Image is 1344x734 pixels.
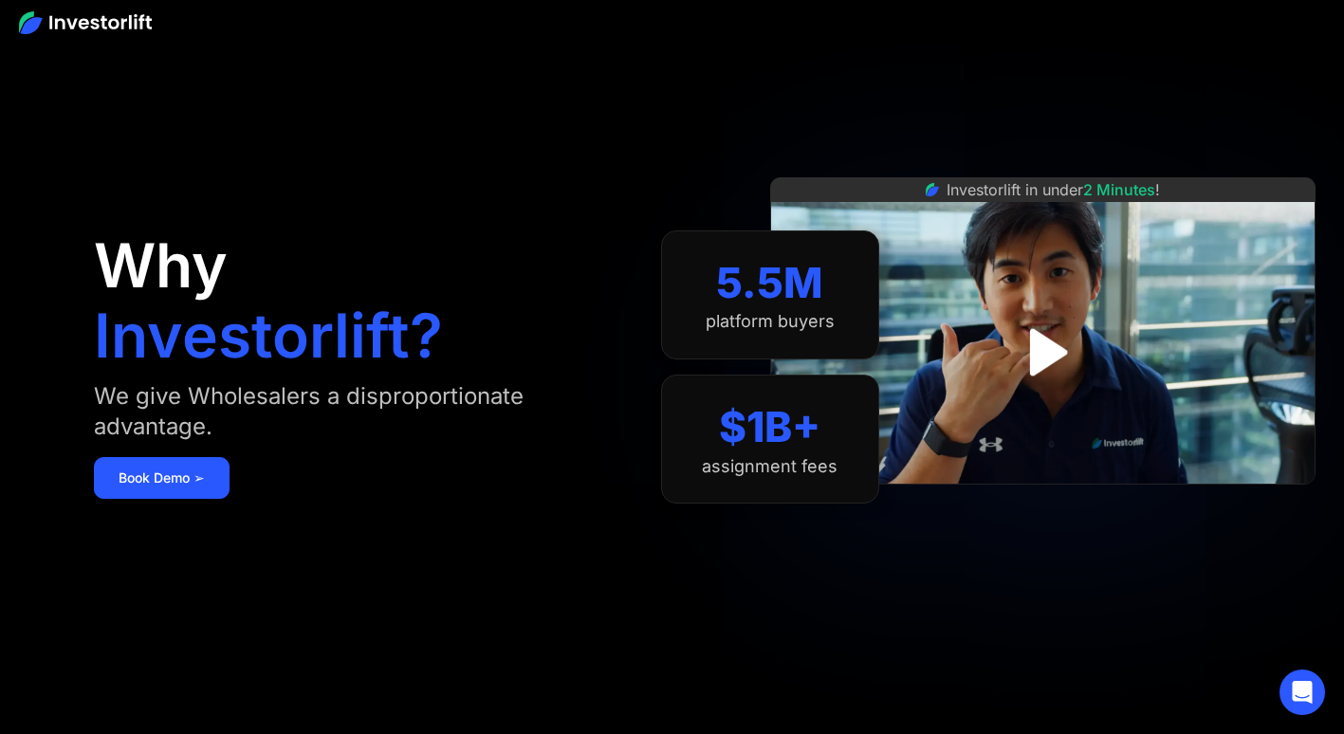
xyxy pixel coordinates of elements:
[900,494,1185,517] iframe: Customer reviews powered by Trustpilot
[719,402,820,452] div: $1B+
[94,235,228,296] h1: Why
[1083,180,1155,199] span: 2 Minutes
[94,305,443,366] h1: Investorlift?
[94,457,230,499] a: Book Demo ➢
[706,311,835,332] div: platform buyers
[94,381,622,442] div: We give Wholesalers a disproportionate advantage.
[702,456,838,477] div: assignment fees
[1001,310,1085,395] a: open lightbox
[1280,670,1325,715] div: Open Intercom Messenger
[716,258,823,308] div: 5.5M
[947,178,1160,201] div: Investorlift in under !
